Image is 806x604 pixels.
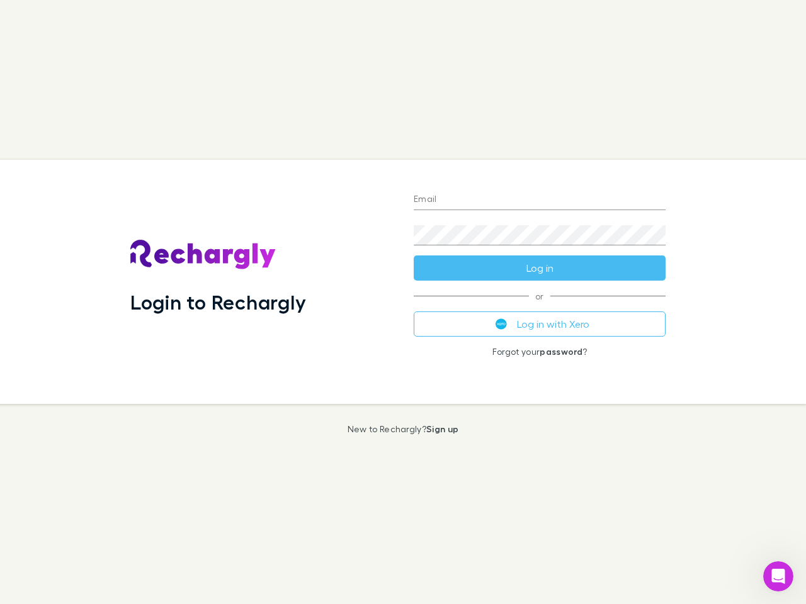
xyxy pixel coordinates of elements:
p: Forgot your ? [414,347,666,357]
a: Sign up [426,423,458,434]
button: Log in [414,255,666,281]
iframe: Intercom live chat [763,561,793,591]
a: password [540,346,582,357]
button: Log in with Xero [414,311,666,337]
p: New to Rechargly? [348,424,459,434]
img: Xero's logo [496,318,507,330]
h1: Login to Rechargly [130,290,306,314]
img: Rechargly's Logo [130,240,276,270]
